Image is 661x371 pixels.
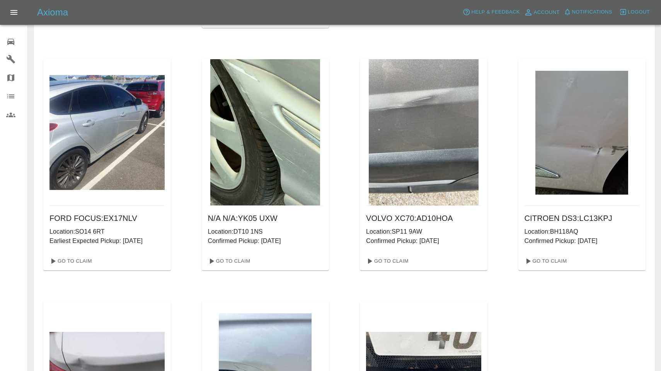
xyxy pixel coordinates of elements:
[525,236,640,246] p: Confirmed Pickup: [DATE]
[37,6,68,19] h5: Axioma
[521,255,569,267] a: Go To Claim
[534,8,560,17] span: Account
[46,255,94,267] a: Go To Claim
[525,227,640,236] p: Location: BH118AQ
[628,8,650,17] span: Logout
[366,236,481,246] p: Confirmed Pickup: [DATE]
[522,6,562,19] a: Account
[208,212,323,224] h6: N/A N/A : YK05 UXW
[208,227,323,236] p: Location: DT10 1NS
[471,8,520,17] span: Help & Feedback
[49,236,165,246] p: Earliest Expected Pickup: [DATE]
[525,212,640,224] h6: CITROEN DS3 : LC13KPJ
[5,3,23,22] button: Open drawer
[363,255,411,267] a: Go To Claim
[208,236,323,246] p: Confirmed Pickup: [DATE]
[562,6,614,18] button: Notifications
[205,255,252,267] a: Go To Claim
[461,6,521,18] button: Help & Feedback
[49,212,165,224] h6: FORD FOCUS : EX17NLV
[49,227,165,236] p: Location: SO14 6RT
[366,212,481,224] h6: VOLVO XC70 : AD10HOA
[572,8,612,17] span: Notifications
[366,227,481,236] p: Location: SP11 9AW
[617,6,652,18] button: Logout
